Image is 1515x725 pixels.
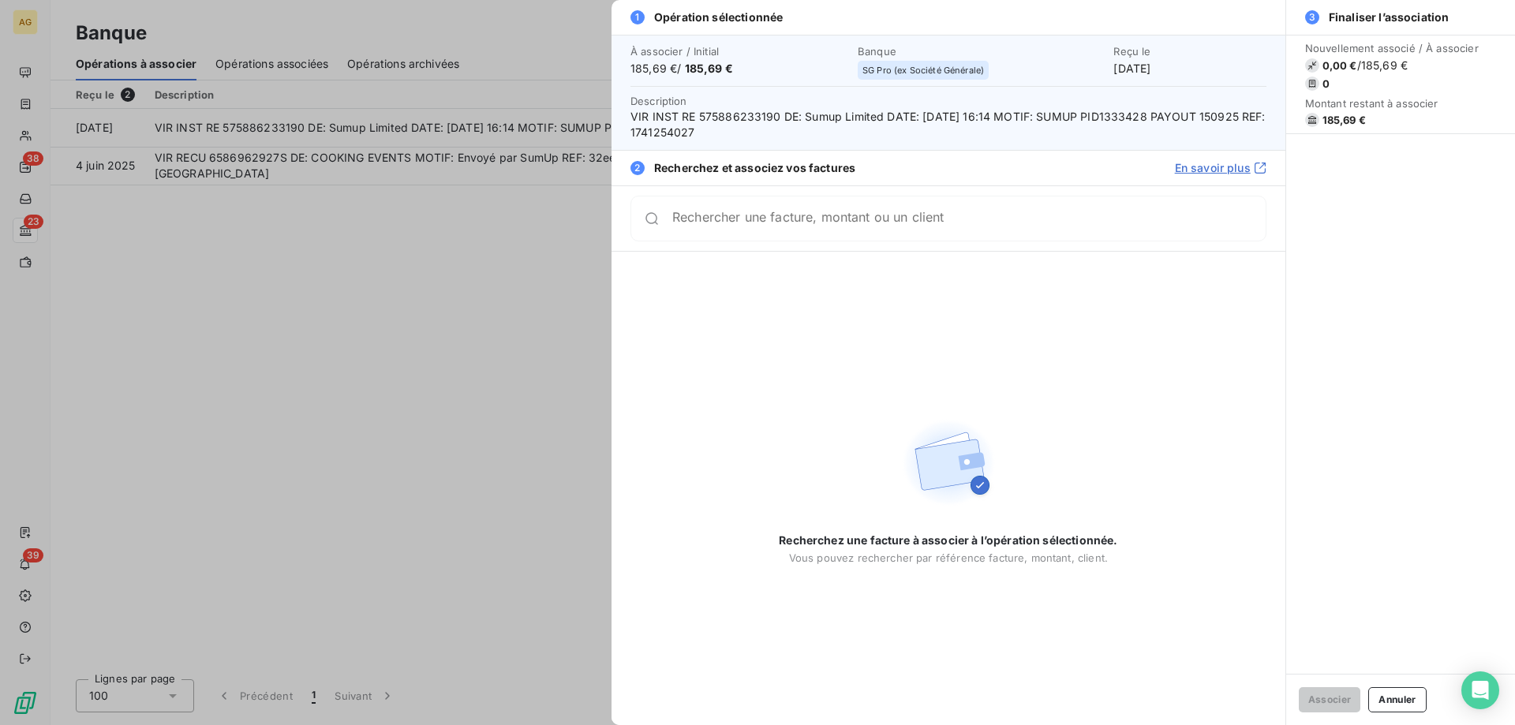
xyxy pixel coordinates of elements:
[1322,114,1366,126] span: 185,69 €
[685,62,733,75] span: 185,69 €
[630,10,645,24] span: 1
[789,551,1108,564] span: Vous pouvez rechercher par référence facture, montant, client.
[1322,59,1357,72] span: 0,00 €
[654,160,855,176] span: Recherchez et associez vos factures
[654,9,783,25] span: Opération sélectionnée
[1322,77,1330,90] span: 0
[862,65,984,75] span: SG Pro (ex Société Générale)
[1357,58,1408,73] span: / 185,69 €
[779,533,1117,548] span: Recherchez une facture à associer à l’opération sélectionnée.
[1305,97,1479,110] span: Montant restant à associer
[1329,9,1449,25] span: Finaliser l’association
[630,95,687,107] span: Description
[1305,10,1319,24] span: 3
[1113,45,1266,77] div: [DATE]
[1299,687,1361,712] button: Associer
[898,413,999,514] img: Empty state
[858,45,1104,58] span: Banque
[672,211,1266,226] input: placeholder
[1113,45,1266,58] span: Reçu le
[1461,671,1499,709] div: Open Intercom Messenger
[1175,160,1266,176] a: En savoir plus
[630,45,848,58] span: À associer / Initial
[1305,42,1479,54] span: Nouvellement associé / À associer
[630,161,645,175] span: 2
[1368,687,1426,712] button: Annuler
[630,61,848,77] span: 185,69 € /
[630,109,1266,140] span: VIR INST RE 575886233190 DE: Sumup Limited DATE: [DATE] 16:14 MOTIF: SUMUP PID1333428 PAYOUT 1509...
